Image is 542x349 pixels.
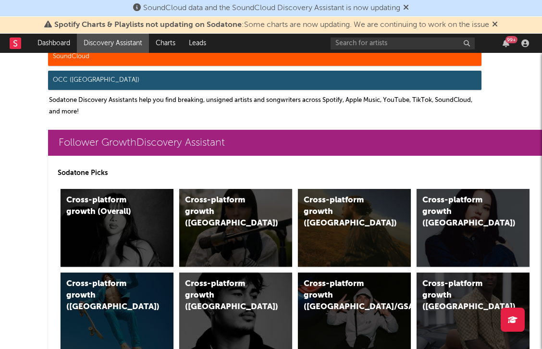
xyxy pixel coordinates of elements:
[417,189,530,267] a: Cross-platform growth ([GEOGRAPHIC_DATA])
[48,47,481,66] div: SoundCloud
[505,36,517,43] div: 99 +
[304,195,385,229] div: Cross-platform growth ([GEOGRAPHIC_DATA])
[298,189,411,267] a: Cross-platform growth ([GEOGRAPHIC_DATA])
[304,278,385,313] div: Cross-platform growth ([GEOGRAPHIC_DATA]/GSA)
[77,34,149,53] a: Discovery Assistant
[66,278,148,313] div: Cross-platform growth ([GEOGRAPHIC_DATA])
[54,21,242,29] span: Spotify Charts & Playlists not updating on Sodatone
[58,167,538,179] p: Sodatone Picks
[149,34,182,53] a: Charts
[31,34,77,53] a: Dashboard
[403,4,409,12] span: Dismiss
[185,278,266,313] div: Cross-platform growth ([GEOGRAPHIC_DATA])
[422,278,504,313] div: Cross-platform growth ([GEOGRAPHIC_DATA])
[54,21,489,29] span: : Some charts are now updating. We are continuing to work on the issue
[66,195,148,218] div: Cross-platform growth (Overall)
[49,95,481,118] p: Sodatone Discovery Assistants help you find breaking, unsigned artists and songwriters across Spo...
[422,195,504,229] div: Cross-platform growth ([GEOGRAPHIC_DATA])
[179,189,292,267] a: Cross-platform growth ([GEOGRAPHIC_DATA])
[492,21,498,29] span: Dismiss
[48,71,481,90] div: OCC ([GEOGRAPHIC_DATA])
[143,4,400,12] span: SoundCloud data and the SoundCloud Discovery Assistant is now updating
[61,189,173,267] a: Cross-platform growth (Overall)
[185,195,266,229] div: Cross-platform growth ([GEOGRAPHIC_DATA])
[503,39,509,47] button: 99+
[331,37,475,50] input: Search for artists
[182,34,213,53] a: Leads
